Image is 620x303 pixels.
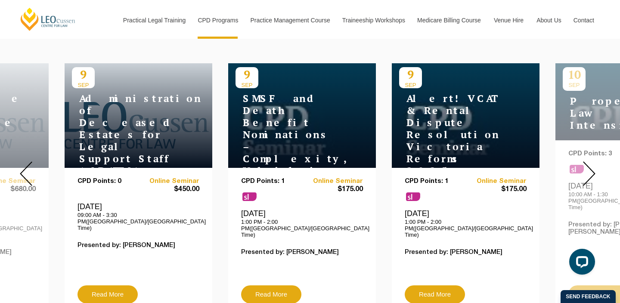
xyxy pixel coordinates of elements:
img: Next [583,161,595,186]
p: 1:00 PM - 2:00 PM([GEOGRAPHIC_DATA]/[GEOGRAPHIC_DATA] Time) [405,219,527,238]
span: $450.00 [139,185,200,194]
span: $175.00 [466,185,527,194]
span: $175.00 [302,185,363,194]
p: 9 [72,67,95,82]
a: Practice Management Course [244,2,336,39]
p: Presented by: [PERSON_NAME] [77,242,199,249]
p: CPD Points: 0 [77,178,139,185]
h4: Alert! VCAT & Rental Dispute Resolution Victoria Reforms 2025 [399,93,507,177]
iframe: LiveChat chat widget [562,245,598,281]
a: CPD Programs [191,2,244,39]
div: [DATE] [405,209,527,238]
span: SEP [236,82,258,88]
h4: Administration of Deceased Estates for Legal Support Staff ([DATE]) [72,93,180,177]
span: sl [242,192,257,201]
a: Practical Legal Training [117,2,192,39]
a: Venue Hire [487,2,530,39]
p: 1:00 PM - 2:00 PM([GEOGRAPHIC_DATA]/[GEOGRAPHIC_DATA] Time) [241,219,363,238]
img: Prev [20,161,32,186]
a: [PERSON_NAME] Centre for Law [19,7,77,31]
p: CPD Points: 1 [241,178,302,185]
span: SEP [399,82,422,88]
p: 9 [399,67,422,82]
div: [DATE] [77,202,199,231]
p: CPD Points: 1 [405,178,466,185]
span: SEP [72,82,95,88]
p: 09:00 AM - 3:30 PM([GEOGRAPHIC_DATA]/[GEOGRAPHIC_DATA] Time) [77,212,199,231]
p: Presented by: [PERSON_NAME] [241,249,363,256]
a: Medicare Billing Course [411,2,487,39]
h4: SMSF and Death Benefit Nominations – Complexity, Validity & Capacity [236,93,343,189]
a: Online Seminar [139,178,200,185]
p: 9 [236,67,258,82]
a: Contact [567,2,601,39]
div: [DATE] [241,209,363,238]
p: Presented by: [PERSON_NAME] [405,249,527,256]
a: Traineeship Workshops [336,2,411,39]
a: Online Seminar [302,178,363,185]
span: sl [406,192,420,201]
a: About Us [530,2,567,39]
a: Online Seminar [466,178,527,185]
